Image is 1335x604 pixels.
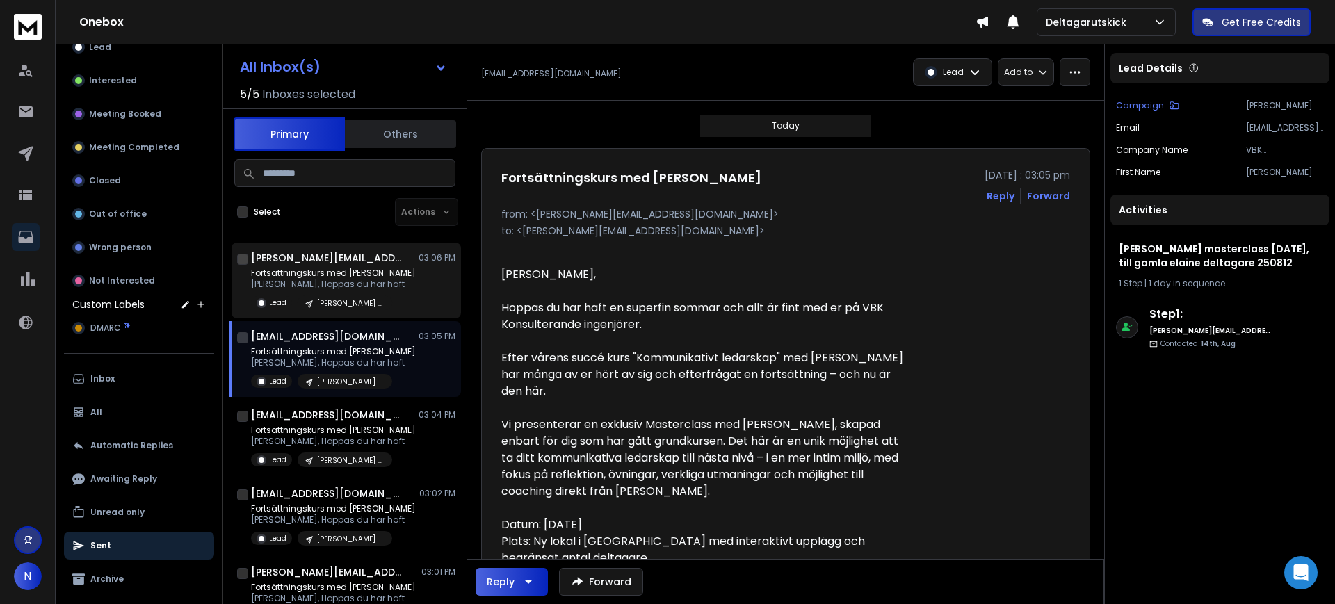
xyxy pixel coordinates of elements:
[501,350,907,416] div: Efter vårens succé kurs "Kommunikativt ledarskap" med [PERSON_NAME] har många av er hört av sig o...
[345,119,456,149] button: Others
[251,329,404,343] h1: [EMAIL_ADDRESS][DOMAIN_NAME]
[501,207,1070,221] p: from: <[PERSON_NAME][EMAIL_ADDRESS][DOMAIN_NAME]>
[419,252,455,263] p: 03:06 PM
[14,562,42,590] button: N
[64,314,214,342] button: DMARC
[501,300,907,350] div: Hoppas du har haft en superfin sommar och allt är fint med er på VBK Konsulterande ingenjörer.
[317,455,384,466] p: [PERSON_NAME] masterclass [DATE], till gamla elaine deltagare 250812
[64,234,214,261] button: Wrong person
[251,346,416,357] p: Fortsättningskurs med [PERSON_NAME]
[64,100,214,128] button: Meeting Booked
[251,565,404,579] h1: [PERSON_NAME][EMAIL_ADDRESS][DOMAIN_NAME]
[1222,15,1301,29] p: Get Free Credits
[1246,100,1324,111] p: [PERSON_NAME] masterclass [DATE], till gamla elaine deltagare 250812
[1119,278,1321,289] div: |
[481,68,622,79] p: [EMAIL_ADDRESS][DOMAIN_NAME]
[476,568,548,596] button: Reply
[64,465,214,493] button: Awaiting Reply
[64,498,214,526] button: Unread only
[89,108,161,120] p: Meeting Booked
[89,142,179,153] p: Meeting Completed
[1110,195,1329,225] div: Activities
[251,357,416,368] p: [PERSON_NAME], Hoppas du har haft
[419,331,455,342] p: 03:05 PM
[1119,61,1183,75] p: Lead Details
[1116,100,1164,111] p: Campaign
[487,575,515,589] div: Reply
[317,534,384,544] p: [PERSON_NAME] masterclass [DATE], till gamla elaine deltagare 250812
[251,503,416,514] p: Fortsättningskurs med [PERSON_NAME]
[251,514,416,525] p: [PERSON_NAME], Hoppas du har haft
[234,117,345,151] button: Primary
[251,436,416,447] p: [PERSON_NAME], Hoppas du har haft
[1027,189,1070,203] div: Forward
[1201,338,1236,349] span: 14th, Aug
[1149,325,1271,336] h6: [PERSON_NAME][EMAIL_ADDRESS][DOMAIN_NAME]
[1004,67,1033,78] p: Add to
[14,14,42,40] img: logo
[64,432,214,459] button: Automatic Replies
[1046,15,1132,29] p: Deltagarutskick
[1192,8,1311,36] button: Get Free Credits
[251,593,416,604] p: [PERSON_NAME], Hoppas du har haft
[240,86,259,103] span: 5 / 5
[1119,242,1321,270] h1: [PERSON_NAME] masterclass [DATE], till gamla elaine deltagare 250812
[1246,145,1324,156] p: VBK Konsulterande ingenjörer
[64,532,214,560] button: Sent
[89,75,137,86] p: Interested
[64,267,214,295] button: Not Interested
[251,279,416,290] p: [PERSON_NAME], Hoppas du har haft
[772,120,800,131] p: Today
[89,209,147,220] p: Out of office
[251,408,404,422] h1: [EMAIL_ADDRESS][DOMAIN_NAME]
[64,133,214,161] button: Meeting Completed
[89,275,155,286] p: Not Interested
[90,440,173,451] p: Automatic Replies
[1149,277,1225,289] span: 1 day in sequence
[987,189,1014,203] button: Reply
[64,67,214,95] button: Interested
[419,488,455,499] p: 03:02 PM
[559,568,643,596] button: Forward
[1246,167,1324,178] p: [PERSON_NAME]
[501,168,761,188] h1: Fortsättningskurs med [PERSON_NAME]
[251,487,404,500] h1: [EMAIL_ADDRESS][DOMAIN_NAME]
[64,365,214,393] button: Inbox
[64,565,214,593] button: Archive
[269,376,286,386] p: Lead
[251,582,416,593] p: Fortsättningskurs med [PERSON_NAME]
[79,14,976,31] h1: Onebox
[90,407,102,418] p: All
[90,373,115,384] p: Inbox
[1116,122,1140,133] p: Email
[421,566,455,578] p: 03:01 PM
[254,206,281,218] label: Select
[89,42,111,53] p: Lead
[943,67,964,78] p: Lead
[90,540,111,551] p: Sent
[64,167,214,195] button: Closed
[1116,100,1179,111] button: Campaign
[501,416,907,500] div: Vi presenterar en exklusiv Masterclass med [PERSON_NAME], skapad enbart för dig som har gått grun...
[1284,556,1318,589] div: Open Intercom Messenger
[1116,167,1160,178] p: First Name
[1246,122,1324,133] p: [EMAIL_ADDRESS][DOMAIN_NAME]
[229,53,458,81] button: All Inbox(s)
[90,323,121,334] span: DMARC
[64,33,214,61] button: Lead
[317,298,384,309] p: [PERSON_NAME] masterclass [DATE], till gamla elaine deltagare 250812
[90,573,124,585] p: Archive
[419,409,455,421] p: 03:04 PM
[262,86,355,103] h3: Inboxes selected
[1116,145,1188,156] p: Company Name
[72,297,145,311] h3: Custom Labels
[64,200,214,228] button: Out of office
[269,297,286,308] p: Lead
[89,242,152,253] p: Wrong person
[1149,306,1271,323] h6: Step 1 :
[251,251,404,265] h1: [PERSON_NAME][EMAIL_ADDRESS][DOMAIN_NAME]
[269,533,286,544] p: Lead
[251,425,416,436] p: Fortsättningskurs med [PERSON_NAME]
